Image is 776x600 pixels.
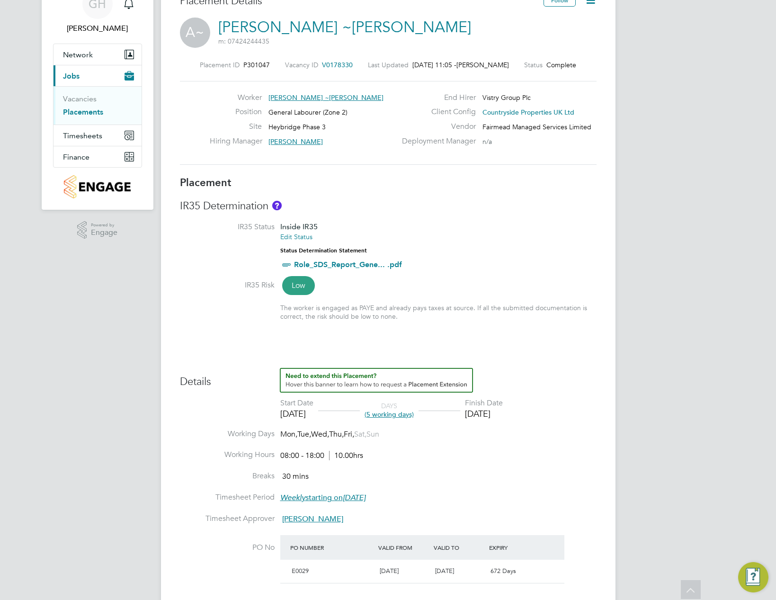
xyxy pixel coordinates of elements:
span: Heybridge Phase 3 [268,123,326,131]
label: Working Hours [180,450,275,460]
label: Working Days [180,429,275,439]
span: General Labourer (Zone 2) [268,108,348,116]
h3: Details [180,368,597,389]
span: Fri, [344,430,354,439]
span: [PERSON_NAME] [268,137,323,146]
span: Timesheets [63,131,102,140]
strong: Status Determination Statement [280,247,367,254]
label: Worker [210,93,262,103]
span: m: 07424244435 [218,37,269,45]
span: Vistry Group Plc [482,93,531,102]
span: Finance [63,152,89,161]
span: Network [63,50,93,59]
label: Position [210,107,262,117]
div: Finish Date [465,398,503,408]
button: Timesheets [54,125,142,146]
div: Expiry [487,539,542,556]
span: Sat, [354,430,366,439]
span: [DATE] [435,567,454,575]
span: Mon, [280,430,297,439]
div: [DATE] [280,408,313,419]
a: Powered byEngage [77,221,117,239]
label: Timesheet Period [180,493,275,502]
span: Gemma Hone [53,23,142,34]
span: [PERSON_NAME] [456,61,509,69]
button: Jobs [54,65,142,86]
label: Hiring Manager [210,136,262,146]
div: [DATE] [465,408,503,419]
label: End Hirer [396,93,476,103]
label: Status [524,61,543,69]
span: Wed, [311,430,329,439]
span: [DATE] [380,567,399,575]
a: Edit Status [280,233,312,241]
img: countryside-properties-logo-retina.png [64,175,131,198]
div: Valid From [376,539,431,556]
label: IR35 Status [180,222,275,232]
a: [PERSON_NAME] ~[PERSON_NAME] [218,18,471,36]
span: Complete [546,61,576,69]
div: Valid To [431,539,487,556]
span: Inside IR35 [280,222,318,231]
span: 10.00hrs [329,451,363,460]
span: n/a [482,137,492,146]
span: Powered by [91,221,117,229]
label: Timesheet Approver [180,514,275,524]
span: Tue, [297,430,311,439]
span: Engage [91,229,117,237]
span: A~ [180,18,210,48]
label: Breaks [180,471,275,481]
a: Vacancies [63,94,97,103]
span: 30 mins [282,472,309,481]
em: [DATE] [343,493,366,502]
span: Thu, [329,430,344,439]
h3: IR35 Determination [180,199,597,213]
span: Fairmead Managed Services Limited [482,123,591,131]
label: PO No [180,543,275,553]
button: How to extend a Placement? [280,368,473,393]
button: Finance [54,146,142,167]
span: V0178330 [322,61,353,69]
span: starting on [280,493,366,502]
a: Placements [63,107,103,116]
button: Network [54,44,142,65]
em: Weekly [280,493,305,502]
span: Countryside Properties UK Ltd [482,108,574,116]
label: Vacancy ID [285,61,318,69]
span: 672 Days [491,567,516,575]
a: Go to home page [53,175,142,198]
span: E0029 [292,567,309,575]
span: (5 working days) [365,410,414,419]
label: Vendor [396,122,476,132]
b: Placement [180,176,232,189]
span: [PERSON_NAME] [282,514,343,524]
button: About IR35 [272,201,282,210]
div: Start Date [280,398,313,408]
label: IR35 Risk [180,280,275,290]
div: PO Number [288,539,376,556]
div: The worker is engaged as PAYE and already pays taxes at source. If all the submitted documentatio... [280,304,597,321]
label: Placement ID [200,61,240,69]
span: [DATE] 11:05 - [412,61,456,69]
label: Client Config [396,107,476,117]
span: [PERSON_NAME] ~[PERSON_NAME] [268,93,384,102]
button: Engage Resource Center [738,562,768,592]
label: Deployment Manager [396,136,476,146]
span: Jobs [63,72,80,81]
label: Site [210,122,262,132]
a: Role_SDS_Report_Gene... .pdf [294,260,402,269]
div: DAYS [360,402,419,419]
span: Low [282,276,315,295]
div: 08:00 - 18:00 [280,451,363,461]
span: P301047 [243,61,270,69]
div: Jobs [54,86,142,125]
span: Sun [366,430,379,439]
label: Last Updated [368,61,409,69]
